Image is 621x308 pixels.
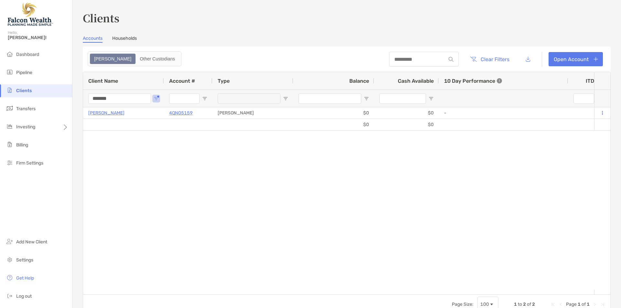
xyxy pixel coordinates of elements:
[523,302,526,307] span: 2
[16,293,32,299] span: Log out
[349,78,369,84] span: Balance
[293,107,374,119] div: $0
[549,52,603,66] a: Open Account
[16,275,34,281] span: Get Help
[587,302,590,307] span: 1
[573,93,594,104] input: ITD Filter Input
[88,93,151,104] input: Client Name Filter Input
[480,302,489,307] div: 100
[374,107,439,119] div: $0
[452,302,474,307] div: Page Size:
[136,54,179,63] div: Other Custodians
[586,78,602,84] div: ITD
[16,257,33,263] span: Settings
[91,54,135,63] div: Zoe
[398,78,434,84] span: Cash Available
[83,10,611,25] h3: Clients
[582,302,586,307] span: of
[518,302,522,307] span: to
[8,3,53,26] img: Falcon Wealth Planning Logo
[16,88,32,93] span: Clients
[16,124,35,130] span: Investing
[83,36,103,43] a: Accounts
[169,78,195,84] span: Account #
[88,109,125,117] a: [PERSON_NAME]
[88,78,118,84] span: Client Name
[444,72,502,90] div: 10 Day Performance
[600,302,605,307] div: Last Page
[112,36,137,43] a: Households
[6,159,14,166] img: firm-settings icon
[6,292,14,300] img: logout icon
[169,93,200,104] input: Account # Filter Input
[514,302,517,307] span: 1
[566,302,577,307] span: Page
[6,86,14,94] img: clients icon
[16,160,43,166] span: Firm Settings
[429,96,434,101] button: Open Filter Menu
[16,142,28,148] span: Billing
[364,96,369,101] button: Open Filter Menu
[212,107,293,119] div: [PERSON_NAME]
[449,57,453,62] img: input icon
[88,51,181,66] div: segmented control
[6,256,14,263] img: settings icon
[8,35,68,40] span: [PERSON_NAME]!
[379,93,426,104] input: Cash Available Filter Input
[527,302,531,307] span: of
[154,96,159,101] button: Open Filter Menu
[6,50,14,58] img: dashboard icon
[6,104,14,112] img: transfers icon
[283,96,288,101] button: Open Filter Menu
[16,52,39,57] span: Dashboard
[444,108,563,118] div: -
[532,302,535,307] span: 2
[16,239,47,245] span: Add New Client
[374,119,439,130] div: $0
[218,78,230,84] span: Type
[6,141,14,148] img: billing icon
[6,274,14,281] img: get-help icon
[6,122,14,130] img: investing icon
[293,119,374,130] div: $0
[6,68,14,76] img: pipeline icon
[558,302,563,307] div: Previous Page
[169,109,193,117] a: 4QN05159
[299,93,361,104] input: Balance Filter Input
[592,302,597,307] div: Next Page
[568,107,607,119] div: 0%
[465,52,514,66] button: Clear Filters
[550,302,556,307] div: First Page
[578,302,581,307] span: 1
[202,96,207,101] button: Open Filter Menu
[16,70,32,75] span: Pipeline
[16,106,36,112] span: Transfers
[6,238,14,245] img: add_new_client icon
